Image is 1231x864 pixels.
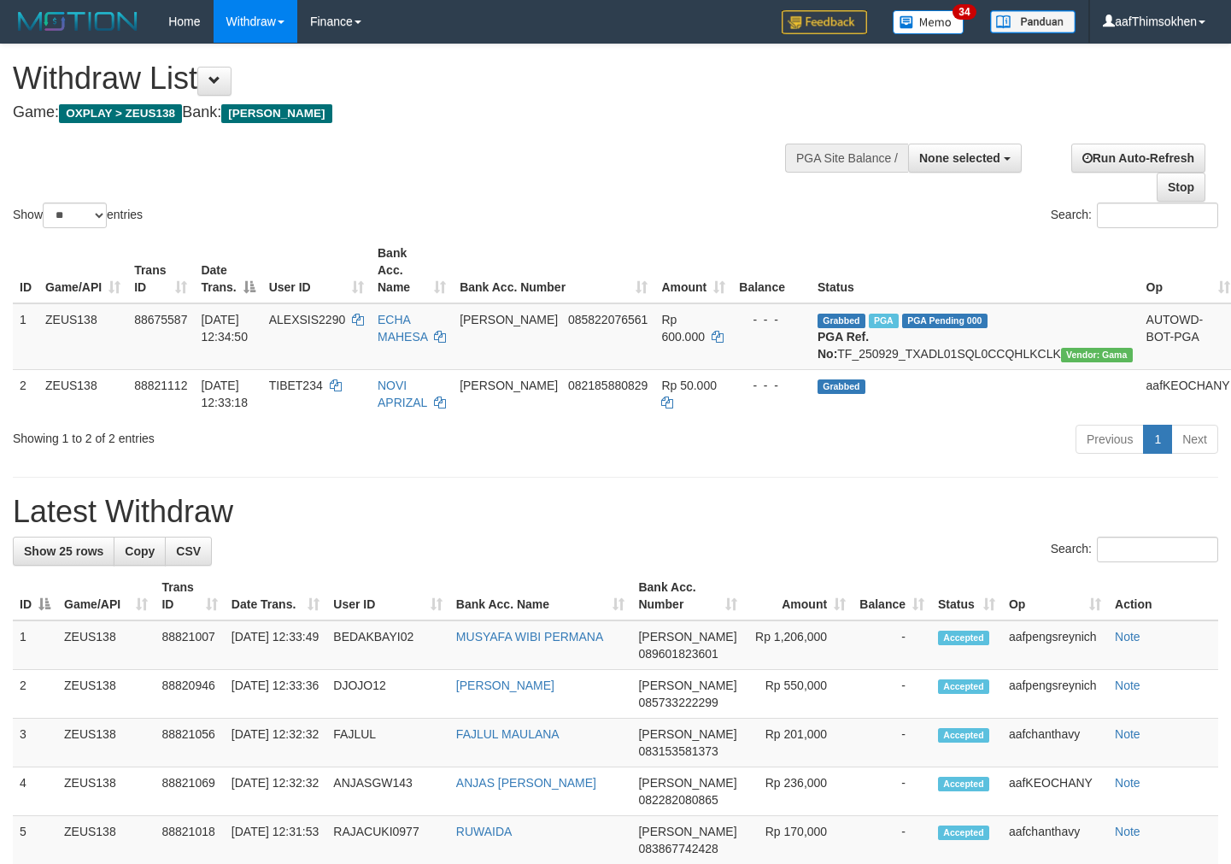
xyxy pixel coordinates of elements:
[201,313,248,344] span: [DATE] 12:34:50
[269,313,346,326] span: ALEXSIS2290
[1002,767,1108,816] td: aafKEOCHANY
[225,670,326,719] td: [DATE] 12:33:36
[782,10,867,34] img: Feedback.jpg
[1115,727,1140,741] a: Note
[1071,144,1205,173] a: Run Auto-Refresh
[1171,425,1218,454] a: Next
[155,572,224,620] th: Trans ID: activate to sort column ascending
[739,311,804,328] div: - - -
[638,647,718,661] span: Copy 089601823601 to clipboard
[853,620,931,670] td: -
[744,670,853,719] td: Rp 550,000
[785,144,908,173] div: PGA Site Balance /
[38,369,127,418] td: ZEUS138
[456,679,554,692] a: [PERSON_NAME]
[739,377,804,394] div: - - -
[919,151,1000,165] span: None selected
[378,313,427,344] a: ECHA MAHESA
[568,313,648,326] span: Copy 085822076561 to clipboard
[57,719,155,767] td: ZEUS138
[853,670,931,719] td: -
[744,620,853,670] td: Rp 1,206,000
[326,620,449,670] td: BEDAKBAYI02
[134,379,187,392] span: 88821112
[125,544,155,558] span: Copy
[638,630,736,644] span: [PERSON_NAME]
[661,379,717,392] span: Rp 50.000
[13,767,57,816] td: 4
[953,4,976,20] span: 34
[13,719,57,767] td: 3
[818,330,869,361] b: PGA Ref. No:
[326,572,449,620] th: User ID: activate to sort column ascending
[853,572,931,620] th: Balance: activate to sort column ascending
[631,572,743,620] th: Bank Acc. Number: activate to sort column ascending
[13,423,500,447] div: Showing 1 to 2 of 2 entries
[225,572,326,620] th: Date Trans.: activate to sort column ascending
[869,314,899,328] span: Marked by aafpengsreynich
[13,9,143,34] img: MOTION_logo.png
[59,104,182,123] span: OXPLAY > ZEUS138
[13,670,57,719] td: 2
[13,572,57,620] th: ID: activate to sort column descending
[114,537,166,566] a: Copy
[1002,572,1108,620] th: Op: activate to sort column ascending
[43,203,107,228] select: Showentries
[155,767,224,816] td: 88821069
[378,379,427,409] a: NOVI APRIZAL
[1051,203,1218,228] label: Search:
[661,313,705,344] span: Rp 600.000
[24,544,103,558] span: Show 25 rows
[811,303,1140,370] td: TF_250929_TXADL01SQL0CCQHLKCLK
[732,238,811,303] th: Balance
[638,793,718,807] span: Copy 082282080865 to clipboard
[155,670,224,719] td: 88820946
[638,744,718,758] span: Copy 083153581373 to clipboard
[460,379,558,392] span: [PERSON_NAME]
[155,719,224,767] td: 88821056
[456,776,596,790] a: ANJAS [PERSON_NAME]
[371,238,453,303] th: Bank Acc. Name: activate to sort column ascending
[1115,630,1140,644] a: Note
[165,537,212,566] a: CSV
[1061,348,1133,362] span: Vendor URL: https://trx31.1velocity.biz
[1108,572,1218,620] th: Action
[225,767,326,816] td: [DATE] 12:32:32
[57,767,155,816] td: ZEUS138
[853,767,931,816] td: -
[744,572,853,620] th: Amount: activate to sort column ascending
[938,728,989,743] span: Accepted
[1115,825,1140,838] a: Note
[194,238,261,303] th: Date Trans.: activate to sort column descending
[638,825,736,838] span: [PERSON_NAME]
[176,544,201,558] span: CSV
[1051,537,1218,562] label: Search:
[134,313,187,326] span: 88675587
[893,10,964,34] img: Button%20Memo.svg
[57,572,155,620] th: Game/API: activate to sort column ascending
[326,767,449,816] td: ANJASGW143
[1002,719,1108,767] td: aafchanthavy
[654,238,732,303] th: Amount: activate to sort column ascending
[638,842,718,855] span: Copy 083867742428 to clipboard
[1097,537,1218,562] input: Search:
[326,719,449,767] td: FAJLUL
[456,825,513,838] a: RUWAIDA
[638,696,718,709] span: Copy 085733222299 to clipboard
[811,238,1140,303] th: Status
[1002,620,1108,670] td: aafpengsreynich
[13,62,804,96] h1: Withdraw List
[453,238,654,303] th: Bank Acc. Number: activate to sort column ascending
[262,238,371,303] th: User ID: activate to sort column ascending
[938,777,989,791] span: Accepted
[13,369,38,418] td: 2
[456,630,603,644] a: MUSYAFA WIBI PERMANA
[13,104,804,121] h4: Game: Bank:
[57,670,155,719] td: ZEUS138
[57,620,155,670] td: ZEUS138
[990,10,1076,33] img: panduan.png
[13,203,143,228] label: Show entries
[638,727,736,741] span: [PERSON_NAME]
[744,719,853,767] td: Rp 201,000
[13,303,38,370] td: 1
